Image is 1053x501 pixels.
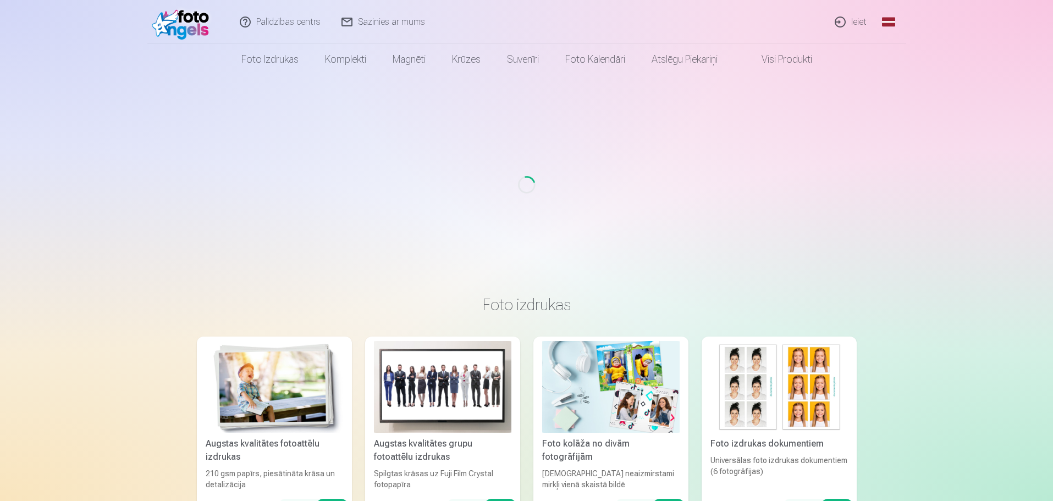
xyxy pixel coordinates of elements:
img: Augstas kvalitātes fotoattēlu izdrukas [206,341,343,433]
a: Visi produkti [731,44,825,75]
a: Komplekti [312,44,379,75]
div: Augstas kvalitātes fotoattēlu izdrukas [201,437,348,464]
div: 210 gsm papīrs, piesātināta krāsa un detalizācija [201,468,348,490]
div: [DEMOGRAPHIC_DATA] neaizmirstami mirkļi vienā skaistā bildē [538,468,684,490]
a: Foto izdrukas [228,44,312,75]
div: Foto kolāža no divām fotogrāfijām [538,437,684,464]
a: Atslēgu piekariņi [638,44,731,75]
a: Suvenīri [494,44,552,75]
a: Magnēti [379,44,439,75]
div: Foto izdrukas dokumentiem [706,437,852,450]
a: Krūzes [439,44,494,75]
img: Foto kolāža no divām fotogrāfijām [542,341,680,433]
img: Foto izdrukas dokumentiem [710,341,848,433]
a: Foto kalendāri [552,44,638,75]
div: Universālas foto izdrukas dokumentiem (6 fotogrāfijas) [706,455,852,490]
div: Spilgtas krāsas uz Fuji Film Crystal fotopapīra [370,468,516,490]
div: Augstas kvalitātes grupu fotoattēlu izdrukas [370,437,516,464]
img: Augstas kvalitātes grupu fotoattēlu izdrukas [374,341,511,433]
img: /fa1 [152,4,215,40]
h3: Foto izdrukas [206,295,848,315]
